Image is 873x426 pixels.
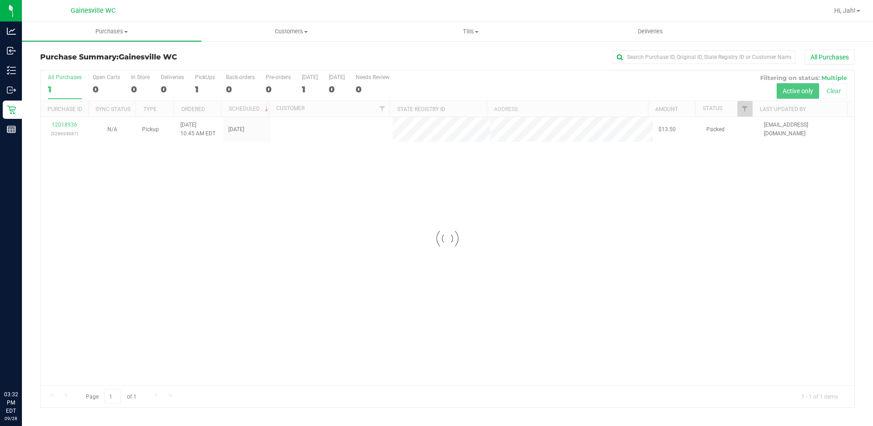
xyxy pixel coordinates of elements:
inline-svg: Outbound [7,85,16,95]
a: Tills [381,22,561,41]
span: Tills [382,27,560,36]
p: 03:32 PM EDT [4,390,18,415]
span: Deliveries [626,27,675,36]
a: Deliveries [561,22,740,41]
inline-svg: Inventory [7,66,16,75]
span: Hi, Jah! [834,7,856,14]
button: All Purchases [805,49,855,65]
input: Search Purchase ID, Original ID, State Registry ID or Customer Name... [613,50,795,64]
p: 09/28 [4,415,18,422]
span: Purchases [22,27,201,36]
span: Gainesville WC [119,53,177,61]
a: Purchases [22,22,201,41]
span: Gainesville WC [71,7,116,15]
h3: Purchase Summary: [40,53,312,61]
inline-svg: Inbound [7,46,16,55]
a: Customers [201,22,381,41]
span: Customers [202,27,380,36]
inline-svg: Retail [7,105,16,114]
inline-svg: Reports [7,125,16,134]
iframe: Resource center [9,353,37,380]
inline-svg: Analytics [7,27,16,36]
